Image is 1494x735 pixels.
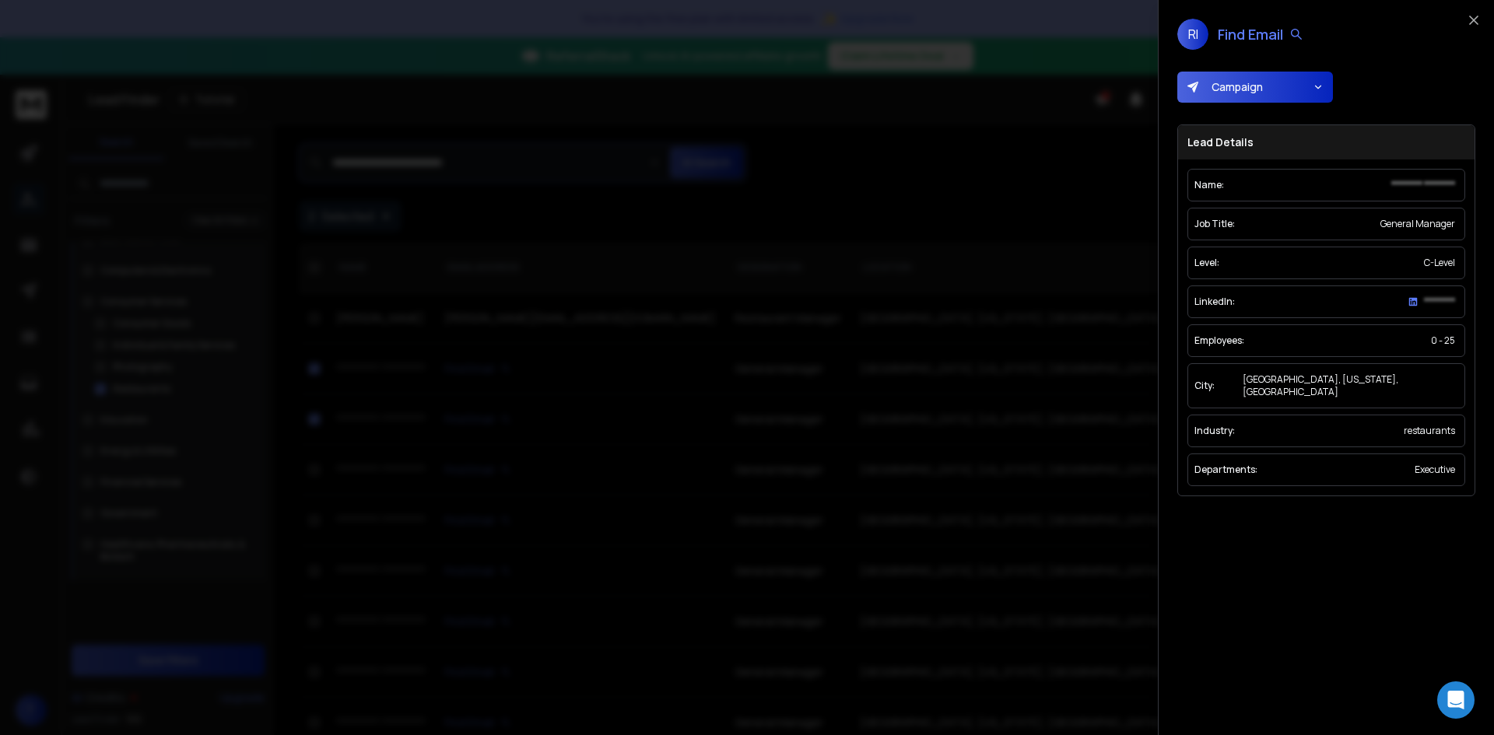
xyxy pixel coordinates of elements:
h3: Lead Details [1178,125,1475,159]
p: Job Title: [1194,218,1235,230]
span: RI [1177,19,1208,50]
p: Employees: [1194,334,1244,347]
p: Level: [1194,257,1219,269]
p: Industry: [1194,425,1235,437]
div: restaurants [1401,422,1458,440]
span: Campaign [1205,79,1263,95]
p: LinkedIn: [1194,296,1235,308]
p: Departments: [1194,464,1257,476]
div: 0 - 25 [1428,331,1458,350]
div: Open Intercom Messenger [1437,681,1475,719]
div: Executive [1412,460,1458,479]
p: Name: [1194,179,1224,191]
p: City: [1194,380,1215,392]
div: [GEOGRAPHIC_DATA], [US_STATE], [GEOGRAPHIC_DATA] [1240,370,1458,401]
div: Find Email [1218,23,1303,45]
div: General Manager [1377,215,1458,233]
div: C-Level [1421,254,1458,272]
